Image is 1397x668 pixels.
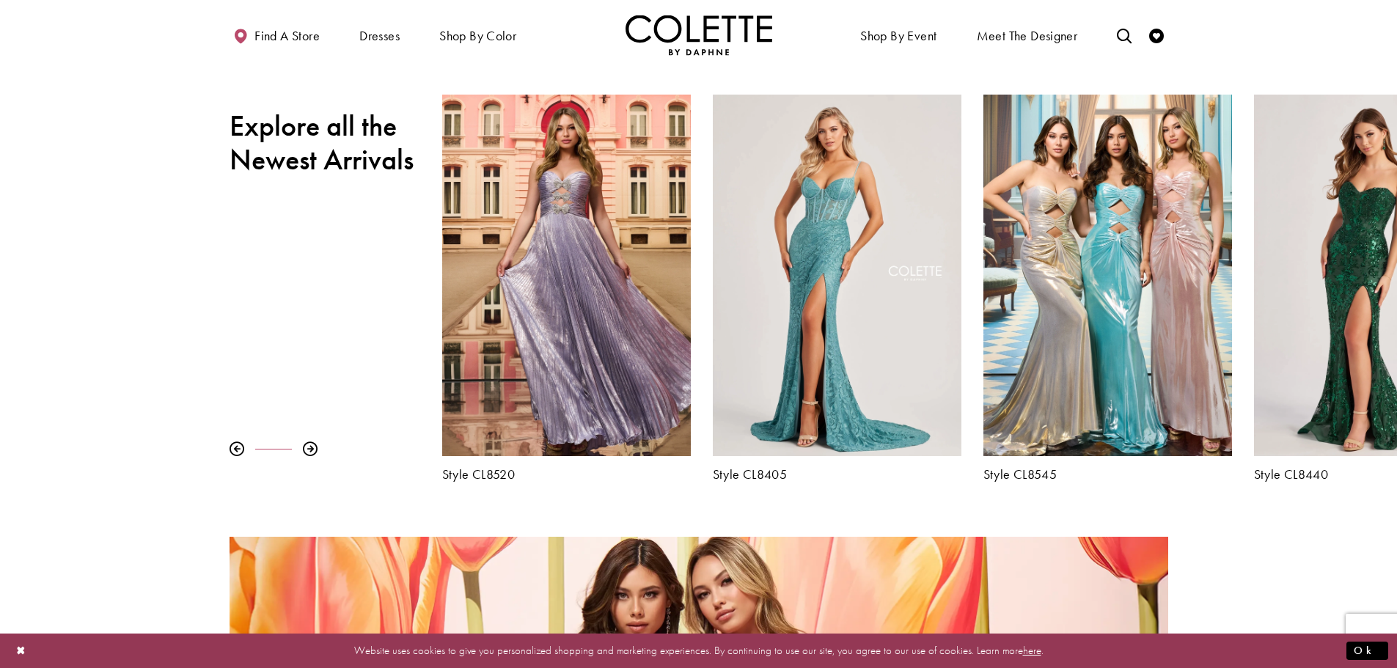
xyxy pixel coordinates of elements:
[442,95,691,456] a: Visit Colette by Daphne Style No. CL8520 Page
[973,15,1082,55] a: Meet the designer
[9,638,34,664] button: Close Dialog
[1023,643,1041,658] a: here
[857,15,940,55] span: Shop By Event
[439,29,516,43] span: Shop by color
[1113,15,1135,55] a: Toggle search
[356,15,403,55] span: Dresses
[626,15,772,55] a: Visit Home Page
[983,95,1232,456] a: Visit Colette by Daphne Style No. CL8545 Page
[713,467,961,482] a: Style CL8405
[254,29,320,43] span: Find a store
[977,29,1078,43] span: Meet the designer
[436,15,520,55] span: Shop by color
[713,95,961,456] a: Visit Colette by Daphne Style No. CL8405 Page
[1145,15,1167,55] a: Check Wishlist
[442,467,691,482] a: Style CL8520
[359,29,400,43] span: Dresses
[972,84,1243,493] div: Colette by Daphne Style No. CL8545
[431,84,702,493] div: Colette by Daphne Style No. CL8520
[106,641,1291,661] p: Website uses cookies to give you personalized shopping and marketing experiences. By continuing t...
[230,15,323,55] a: Find a store
[626,15,772,55] img: Colette by Daphne
[702,84,972,493] div: Colette by Daphne Style No. CL8405
[230,109,420,177] h2: Explore all the Newest Arrivals
[983,467,1232,482] a: Style CL8545
[1346,642,1388,660] button: Submit Dialog
[860,29,936,43] span: Shop By Event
